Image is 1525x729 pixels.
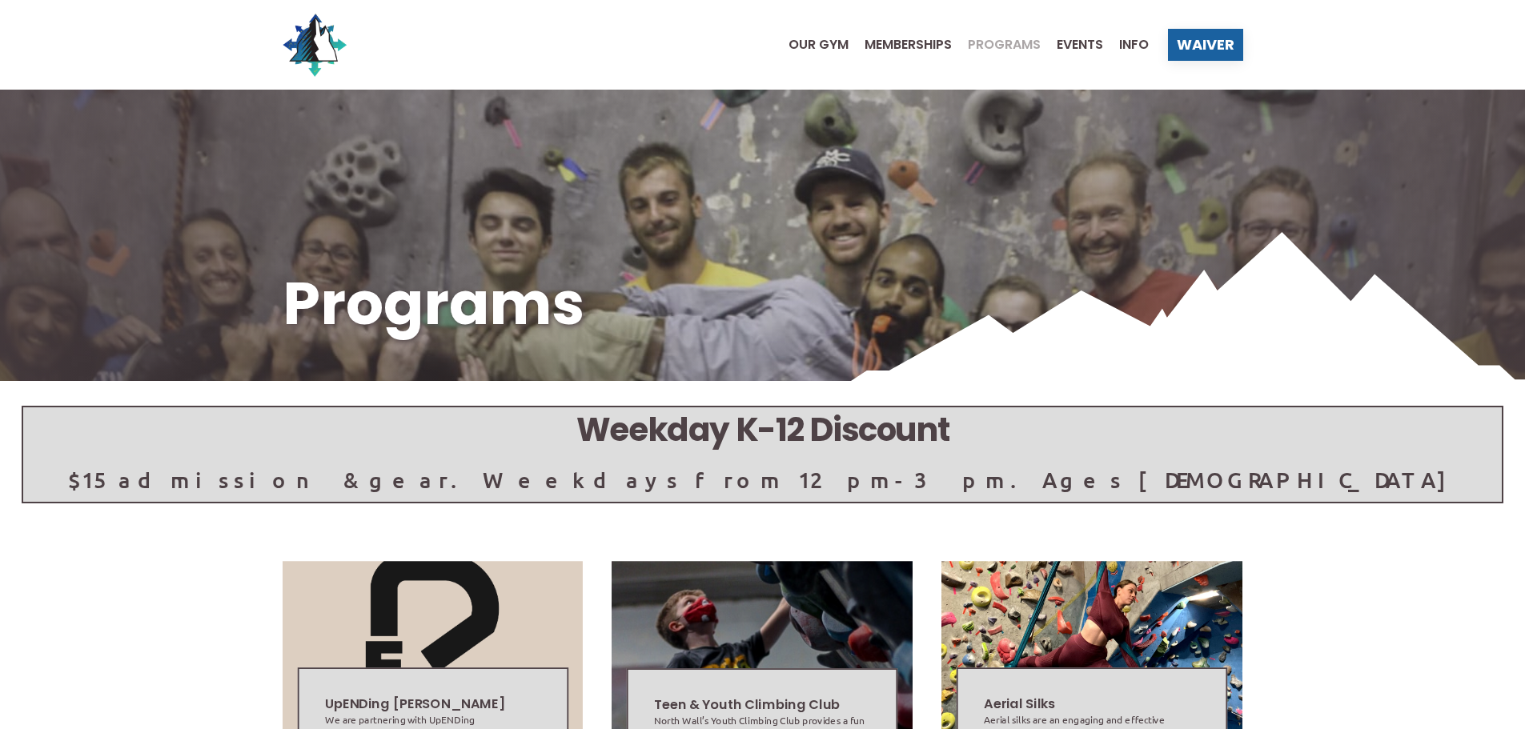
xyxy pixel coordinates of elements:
img: North Wall Logo [283,13,347,77]
a: Events [1041,38,1103,51]
span: Info [1119,38,1149,51]
h2: Aerial Silks [984,695,1200,713]
a: Our Gym [773,38,849,51]
span: Memberships [865,38,952,51]
a: Info [1103,38,1149,51]
h2: Teen & Youth Climbing Club [654,695,870,714]
span: Programs [968,38,1041,51]
a: Memberships [849,38,952,51]
span: Our Gym [789,38,849,51]
h2: UpENDing [PERSON_NAME] [324,695,540,713]
span: Events [1057,38,1103,51]
a: Waiver [1168,29,1243,61]
a: Programs [952,38,1041,51]
span: Waiver [1177,38,1234,52]
p: $15 admission & gear. Weekdays from 12pm-3pm. Ages [DEMOGRAPHIC_DATA] [23,469,1502,491]
h5: Weekday K-12 Discount [23,407,1502,453]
